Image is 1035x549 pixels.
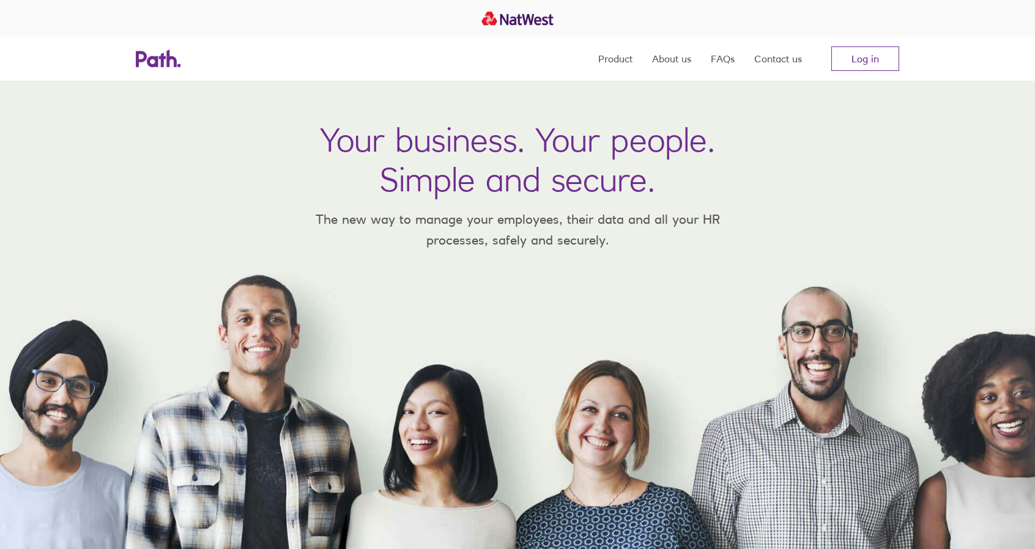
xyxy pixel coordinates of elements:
[598,37,632,81] a: Product
[831,46,899,71] a: Log in
[754,37,802,81] a: Contact us
[711,37,735,81] a: FAQs
[652,37,691,81] a: About us
[320,120,715,199] h1: Your business. Your people. Simple and secure.
[297,209,738,250] p: The new way to manage your employees, their data and all your HR processes, safely and securely.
